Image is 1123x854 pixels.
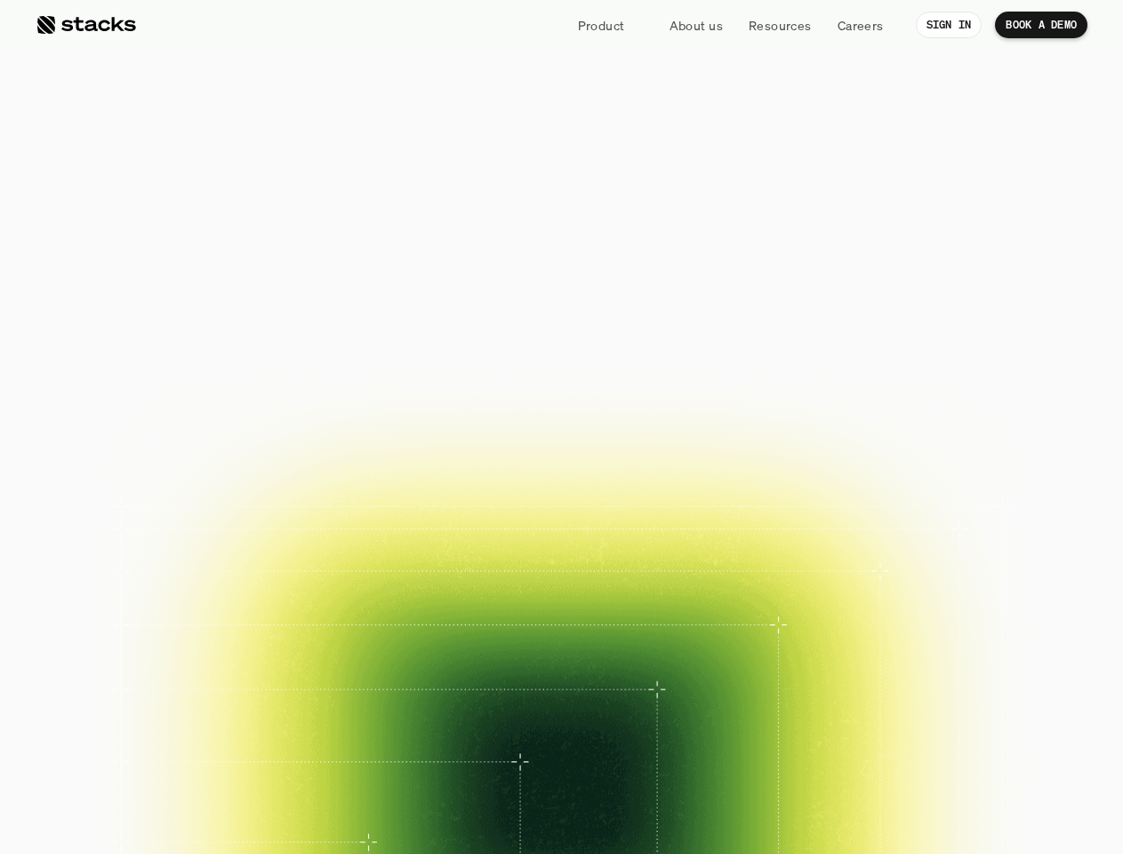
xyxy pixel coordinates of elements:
[390,132,682,208] span: financial
[827,9,894,41] a: Careers
[385,378,540,421] a: BOOK A DEMO
[838,16,884,35] p: Careers
[241,132,375,208] span: The
[696,132,882,208] span: close.
[995,12,1087,38] a: BOOK A DEMO
[926,19,972,31] p: SIGN IN
[659,9,734,41] a: About us
[670,16,723,35] p: About us
[1006,19,1077,31] p: BOOK A DEMO
[414,387,510,411] p: BOOK A DEMO
[578,387,709,411] p: EXPLORE PRODUCT
[578,16,625,35] p: Product
[738,9,822,41] a: Resources
[916,12,983,38] a: SIGN IN
[549,378,739,421] a: EXPLORE PRODUCT
[350,208,772,285] span: Reimagined.
[749,16,812,35] p: Resources
[350,304,773,357] p: Close your books faster, smarter, and risk-free with Stacks, the AI tool for accounting teams.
